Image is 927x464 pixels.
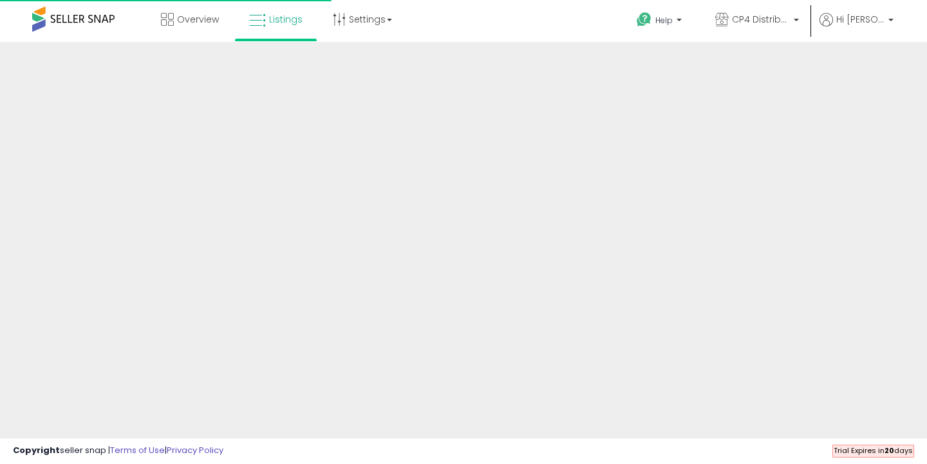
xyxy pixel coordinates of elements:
a: Help [626,2,695,42]
span: Listings [269,13,303,26]
div: seller snap | | [13,445,223,457]
b: 20 [885,445,894,456]
span: CP4 Distributors [732,13,790,26]
span: Trial Expires in days [834,445,913,456]
span: Hi [PERSON_NAME] [836,13,885,26]
span: Help [655,15,673,26]
a: Terms of Use [110,444,165,456]
span: Overview [177,13,219,26]
strong: Copyright [13,444,60,456]
i: Get Help [636,12,652,28]
a: Hi [PERSON_NAME] [819,13,894,42]
a: Privacy Policy [167,444,223,456]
